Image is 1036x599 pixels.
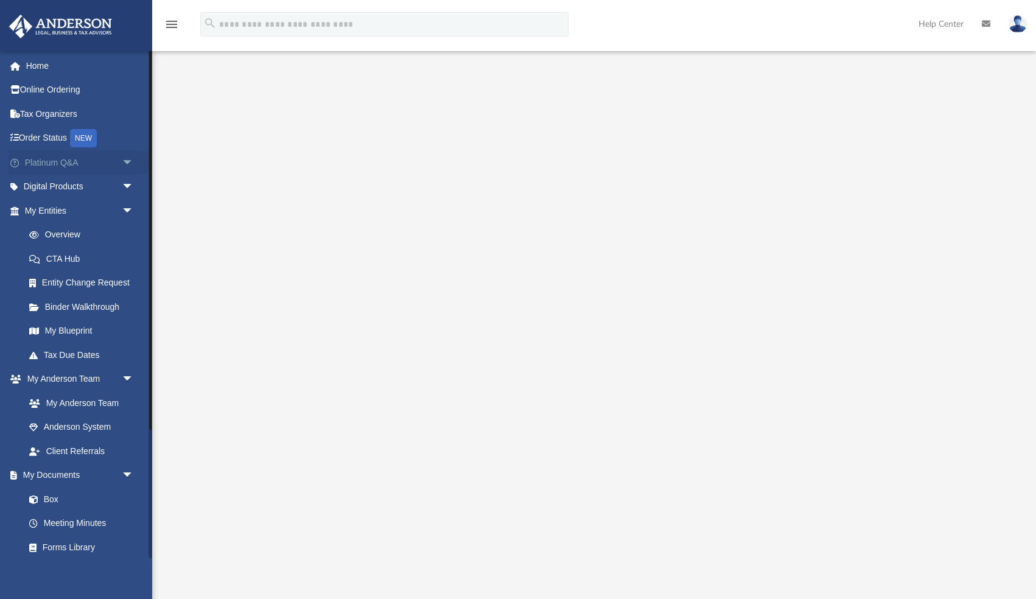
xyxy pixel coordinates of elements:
[203,16,217,30] i: search
[9,78,152,102] a: Online Ordering
[70,129,97,147] div: NEW
[164,23,179,32] a: menu
[9,126,152,151] a: Order StatusNEW
[122,198,146,223] span: arrow_drop_down
[17,343,152,367] a: Tax Due Dates
[17,319,146,343] a: My Blueprint
[122,367,146,392] span: arrow_drop_down
[9,367,146,391] a: My Anderson Teamarrow_drop_down
[17,247,152,271] a: CTA Hub
[9,198,152,223] a: My Entitiesarrow_drop_down
[9,150,152,175] a: Platinum Q&Aarrow_drop_down
[1009,15,1027,33] img: User Pic
[9,102,152,126] a: Tax Organizers
[9,463,146,488] a: My Documentsarrow_drop_down
[5,15,116,38] img: Anderson Advisors Platinum Portal
[9,175,152,199] a: Digital Productsarrow_drop_down
[17,391,140,415] a: My Anderson Team
[17,223,152,247] a: Overview
[122,150,146,175] span: arrow_drop_down
[122,463,146,488] span: arrow_drop_down
[17,271,152,295] a: Entity Change Request
[17,511,146,536] a: Meeting Minutes
[17,295,152,319] a: Binder Walkthrough
[17,535,140,559] a: Forms Library
[17,487,140,511] a: Box
[122,175,146,200] span: arrow_drop_down
[164,17,179,32] i: menu
[17,415,146,440] a: Anderson System
[17,439,146,463] a: Client Referrals
[9,54,152,78] a: Home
